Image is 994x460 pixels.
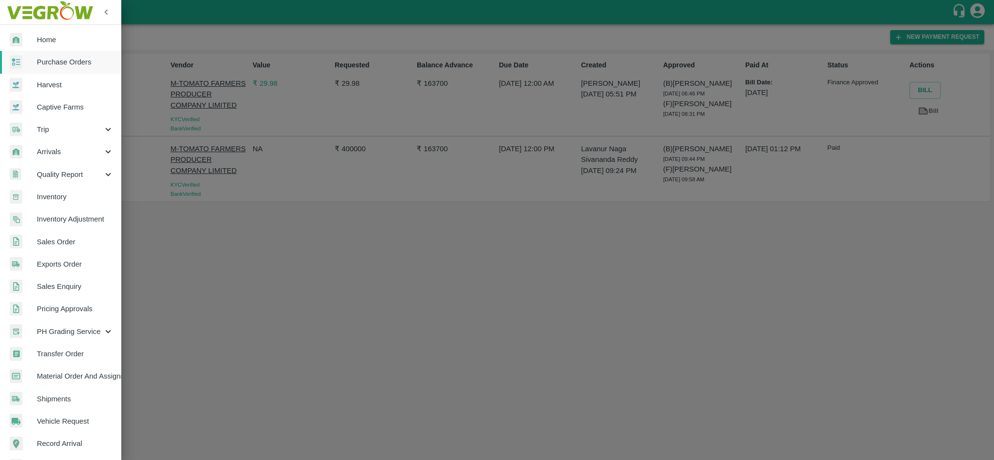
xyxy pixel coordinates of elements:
img: sales [10,235,22,249]
span: PH Grading Service [37,326,103,337]
span: Sales Enquiry [37,281,114,292]
span: Pricing Approvals [37,303,114,314]
img: whArrival [10,145,22,159]
span: Material Order And Assignment [37,371,114,381]
img: sales [10,280,22,294]
span: Vehicle Request [37,416,114,427]
span: Inventory [37,191,114,202]
span: Trip [37,124,103,135]
img: whInventory [10,190,22,204]
img: whTracker [10,324,22,338]
span: Transfer Order [37,349,114,359]
span: Shipments [37,394,114,404]
img: reciept [10,55,22,69]
span: Sales Order [37,237,114,247]
img: delivery [10,123,22,137]
span: Harvest [37,79,114,90]
span: Exports Order [37,259,114,270]
img: inventory [10,212,22,226]
span: Home [37,34,114,45]
img: harvest [10,100,22,114]
img: recordArrival [10,437,23,450]
span: Inventory Adjustment [37,214,114,224]
img: whTransfer [10,347,22,361]
span: Record Arrival [37,438,114,449]
img: harvest [10,78,22,92]
span: Quality Report [37,169,103,180]
img: qualityReport [10,168,21,180]
img: centralMaterial [10,369,22,383]
span: Captive Farms [37,102,114,112]
img: sales [10,302,22,316]
span: Purchase Orders [37,57,114,67]
img: whArrival [10,33,22,47]
span: Arrivals [37,146,103,157]
img: shipments [10,392,22,406]
img: shipments [10,257,22,271]
img: vehicle [10,414,22,428]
